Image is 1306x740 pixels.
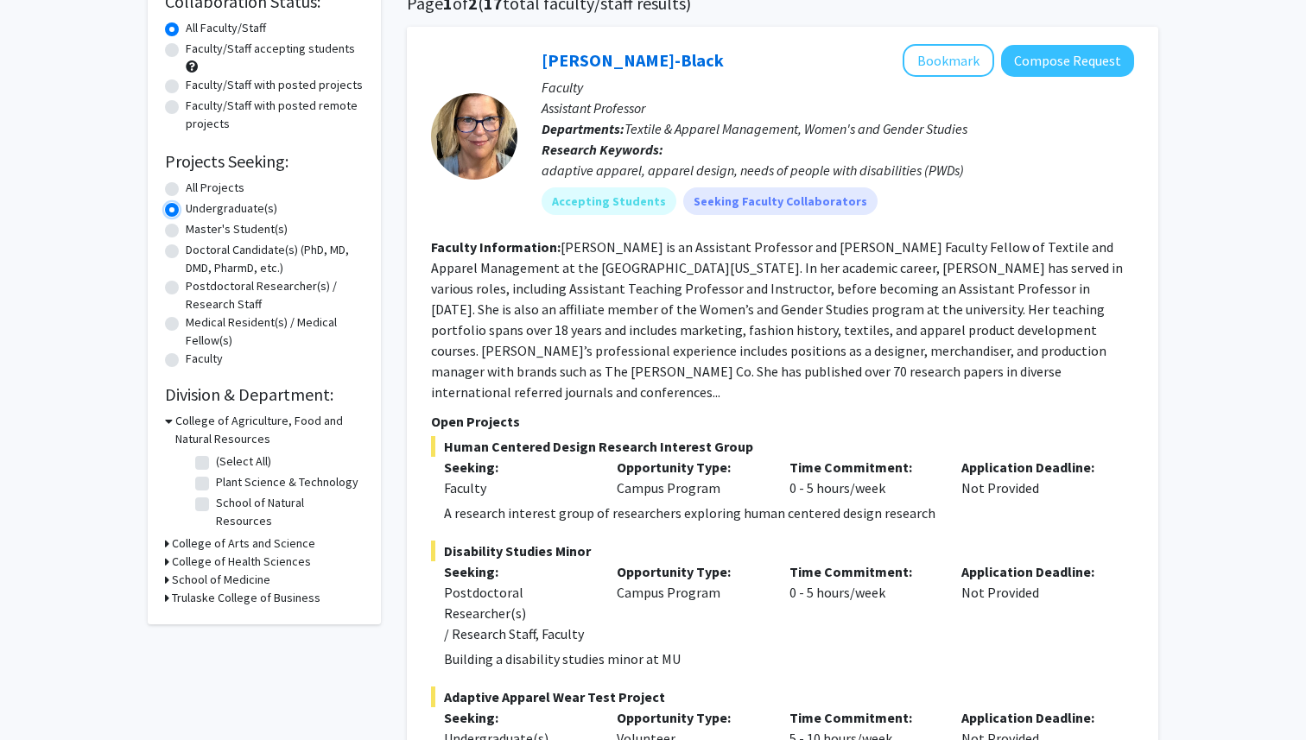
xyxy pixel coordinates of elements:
p: Application Deadline: [961,457,1108,478]
p: Open Projects [431,411,1134,432]
p: Faculty [542,77,1134,98]
p: Application Deadline: [961,561,1108,582]
label: Medical Resident(s) / Medical Fellow(s) [186,313,364,350]
h3: Trulaske College of Business [172,589,320,607]
label: Faculty/Staff accepting students [186,40,355,58]
p: Seeking: [444,707,591,728]
label: (Select All) [216,452,271,471]
p: Time Commitment: [789,707,936,728]
span: Adaptive Apparel Wear Test Project [431,686,1134,707]
h3: College of Health Sciences [172,553,311,571]
span: Textile & Apparel Management, Women's and Gender Studies [624,120,967,137]
div: adaptive apparel, apparel design, needs of people with disabilities (PWDs) [542,160,1134,180]
h3: School of Medicine [172,571,270,589]
div: Not Provided [948,561,1121,644]
div: Faculty [444,478,591,498]
div: Postdoctoral Researcher(s) / Research Staff, Faculty [444,582,591,644]
b: Research Keywords: [542,141,663,158]
p: Seeking: [444,457,591,478]
label: All Projects [186,179,244,197]
span: Human Centered Design Research Interest Group [431,436,1134,457]
button: Add Kerri McBee-Black to Bookmarks [903,44,994,77]
h2: Division & Department: [165,384,364,405]
p: Building a disability studies minor at MU [444,648,1134,669]
label: Postdoctoral Researcher(s) / Research Staff [186,277,364,313]
b: Departments: [542,120,624,137]
p: Seeking: [444,561,591,582]
p: Opportunity Type: [617,457,764,478]
button: Compose Request to Kerri McBee-Black [1001,45,1134,77]
p: Opportunity Type: [617,707,764,728]
label: All Faculty/Staff [186,19,266,37]
label: School of Natural Resources [216,494,359,530]
p: Application Deadline: [961,707,1108,728]
mat-chip: Accepting Students [542,187,676,215]
div: 0 - 5 hours/week [777,457,949,498]
p: Time Commitment: [789,561,936,582]
label: Faculty [186,350,223,368]
p: Assistant Professor [542,98,1134,118]
label: Faculty/Staff with posted remote projects [186,97,364,133]
div: Not Provided [948,457,1121,498]
label: Undergraduate(s) [186,199,277,218]
p: Time Commitment: [789,457,936,478]
label: Faculty/Staff with posted projects [186,76,363,94]
p: Opportunity Type: [617,561,764,582]
h2: Projects Seeking: [165,151,364,172]
div: Campus Program [604,457,777,498]
label: Plant Science & Technology [216,473,358,491]
div: Campus Program [604,561,777,644]
label: Master's Student(s) [186,220,288,238]
span: Disability Studies Minor [431,541,1134,561]
div: 0 - 5 hours/week [777,561,949,644]
p: A research interest group of researchers exploring human centered design research [444,503,1134,523]
iframe: Chat [13,662,73,727]
b: Faculty Information: [431,238,561,256]
mat-chip: Seeking Faculty Collaborators [683,187,878,215]
fg-read-more: [PERSON_NAME] is an Assistant Professor and [PERSON_NAME] Faculty Fellow of Textile and Apparel M... [431,238,1123,401]
h3: College of Agriculture, Food and Natural Resources [175,412,364,448]
a: [PERSON_NAME]-Black [542,49,724,71]
h3: College of Arts and Science [172,534,315,553]
label: Doctoral Candidate(s) (PhD, MD, DMD, PharmD, etc.) [186,241,364,277]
